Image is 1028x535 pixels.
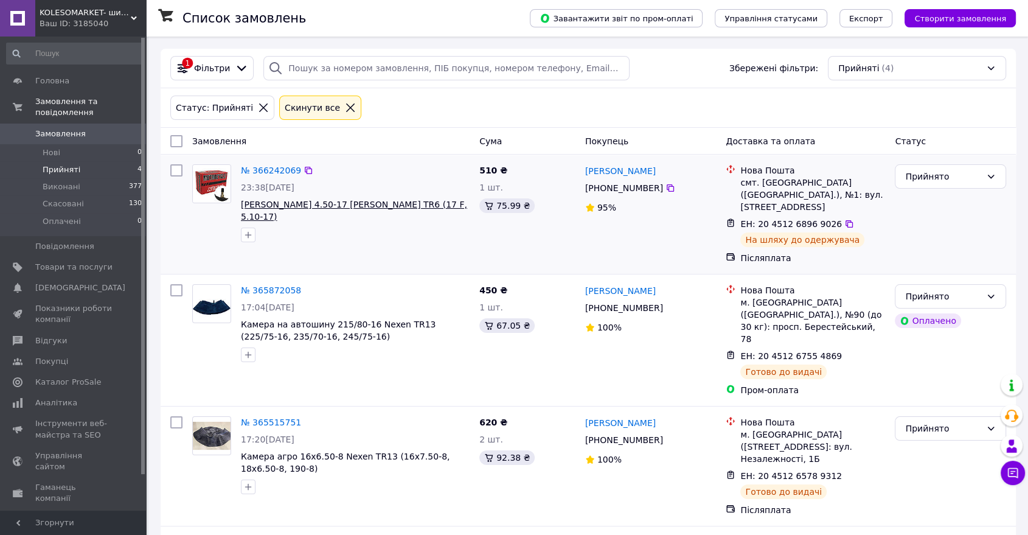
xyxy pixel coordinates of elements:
a: [PERSON_NAME] [585,165,656,177]
span: Показники роботи компанії [35,303,113,325]
span: KOLESOMARKET- шини та камери для будь-якого виду транспорту [40,7,131,18]
span: Каталог ProSale [35,377,101,388]
div: Пром-оплата [740,384,885,396]
span: 620 ₴ [479,418,507,427]
h1: Список замовлень [182,11,306,26]
div: Статус: Прийняті [173,101,255,114]
span: Оплачені [43,216,81,227]
button: Чат з покупцем [1001,461,1025,485]
span: Нові [43,147,60,158]
span: Створити замовлення [914,14,1006,23]
span: 95% [597,203,616,212]
span: Аналітика [35,397,77,408]
img: Фото товару [193,422,231,450]
span: 17:20[DATE] [241,435,294,444]
span: Повідомлення [35,241,94,252]
a: № 366242069 [241,166,301,175]
div: Післяплата [740,504,885,516]
div: Оплачено [895,313,960,328]
span: Головна [35,75,69,86]
span: 100% [597,323,622,332]
a: [PERSON_NAME] [585,417,656,429]
span: Замовлення та повідомлення [35,96,146,118]
div: Прийнято [905,422,981,435]
span: (4) [881,63,894,73]
span: Інструменти веб-майстра та SEO [35,418,113,440]
span: Збережені фільтри: [729,62,818,74]
button: Завантажити звіт по пром-оплаті [530,9,703,27]
div: 75.99 ₴ [479,198,535,213]
span: Завантажити звіт по пром-оплаті [540,13,693,24]
img: Фото товару [193,290,231,317]
input: Пошук [6,43,143,65]
span: 23:38[DATE] [241,183,294,192]
span: Відгуки [35,335,67,346]
div: Прийнято [905,290,981,303]
div: смт. [GEOGRAPHIC_DATA] ([GEOGRAPHIC_DATA].), №1: вул. [STREET_ADDRESS] [740,177,885,213]
span: Замовлення [35,128,86,139]
span: ЕН: 20 4512 6755 4869 [740,351,842,361]
span: 2 шт. [479,435,503,444]
span: Управління сайтом [35,450,113,472]
a: № 365515751 [241,418,301,427]
span: Скасовані [43,198,84,209]
div: Ваш ID: 3185040 [40,18,146,29]
span: 17:04[DATE] [241,302,294,312]
a: Фото товару [192,164,231,203]
span: [PHONE_NUMBER] [585,303,663,313]
a: [PERSON_NAME] [585,285,656,297]
a: Фото товару [192,416,231,455]
span: Прийняті [43,164,80,175]
button: Створити замовлення [905,9,1016,27]
div: Прийнято [905,170,981,183]
span: Експорт [849,14,883,23]
span: Покупці [35,356,68,367]
span: 1 шт. [479,183,503,192]
span: 377 [129,181,142,192]
span: Управління статусами [724,14,818,23]
span: Cума [479,136,502,146]
a: № 365872058 [241,285,301,295]
span: 0 [137,147,142,158]
span: [PHONE_NUMBER] [585,435,663,445]
span: Фільтри [194,62,230,74]
span: [PHONE_NUMBER] [585,183,663,193]
span: Виконані [43,181,80,192]
a: Камера агро 16x6.50-8 Nexen TR13 (16x7.50-8, 18x6.50-8, 190-8) [241,452,450,474]
div: 67.05 ₴ [479,318,535,333]
div: На шляху до одержувача [740,233,864,247]
input: Пошук за номером замовлення, ПІБ покупця, номером телефону, Email, номером накладної [263,56,630,80]
span: 450 ₴ [479,285,507,295]
div: Нова Пошта [740,284,885,296]
button: Експорт [839,9,893,27]
div: Нова Пошта [740,416,885,428]
div: Готово до видачі [740,484,827,499]
span: Замовлення [192,136,246,146]
span: Прийняті [838,62,879,74]
a: Камера на автошину 215/80-16 Nexen TR13 (225/75-16, 235/70-16, 245/75-16) [241,320,436,341]
span: ЕН: 20 4512 6578 9312 [740,471,842,481]
span: [DEMOGRAPHIC_DATA] [35,282,125,293]
div: Готово до видачі [740,365,827,379]
button: Управління статусами [715,9,827,27]
span: Гаманець компанії [35,482,113,504]
a: Створити замовлення [892,13,1016,23]
div: м. [GEOGRAPHIC_DATA] ([GEOGRAPHIC_DATA].), №90 (до 30 кг): просп. Берестейський, 78 [740,296,885,345]
span: 130 [129,198,142,209]
span: Покупець [585,136,628,146]
span: Статус [895,136,926,146]
div: м. [GEOGRAPHIC_DATA] ([STREET_ADDRESS]: вул. Незалежності, 1Б [740,428,885,465]
img: Фото товару [193,165,231,203]
span: Товари та послуги [35,262,113,273]
span: Доставка та оплата [726,136,815,146]
span: 510 ₴ [479,166,507,175]
div: Нова Пошта [740,164,885,177]
span: 4 [137,164,142,175]
span: 0 [137,216,142,227]
div: Cкинути все [282,101,342,114]
div: 92.38 ₴ [479,450,535,465]
div: Післяплата [740,252,885,264]
span: ЕН: 20 4512 6896 9026 [740,219,842,229]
